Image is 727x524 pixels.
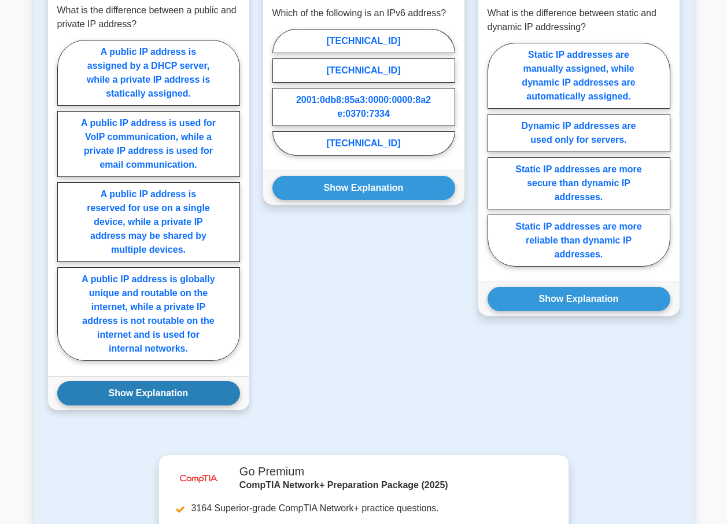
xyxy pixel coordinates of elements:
[57,267,240,361] label: A public IP address is globally unique and routable on the internet, while a private IP address i...
[272,88,455,126] label: 2001:0db8:85a3:0000:0000:8a2e:0370:7334
[57,3,240,31] p: What is the difference between a public and private IP address?
[488,43,670,109] label: Static IP addresses are manually assigned, while dynamic IP addresses are automatically assigned.
[272,6,446,20] p: Which of the following is an IPv6 address?
[488,287,670,311] button: Show Explanation
[57,381,240,405] button: Show Explanation
[57,182,240,262] label: A public IP address is reserved for use on a single device, while a private IP address may be sha...
[57,111,240,177] label: A public IP address is used for VoIP communication, while a private IP address is used for email ...
[57,40,240,106] label: A public IP address is assigned by a DHCP server, while a private IP address is statically assigned.
[488,157,670,209] label: Static IP addresses are more secure than dynamic IP addresses.
[488,215,670,267] label: Static IP addresses are more reliable than dynamic IP addresses.
[272,176,455,200] button: Show Explanation
[272,29,455,53] label: [TECHNICAL_ID]
[488,114,670,152] label: Dynamic IP addresses are used only for servers.
[272,131,455,156] label: [TECHNICAL_ID]
[272,58,455,83] label: [TECHNICAL_ID]
[488,6,670,34] p: What is the difference between static and dynamic IP addressing?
